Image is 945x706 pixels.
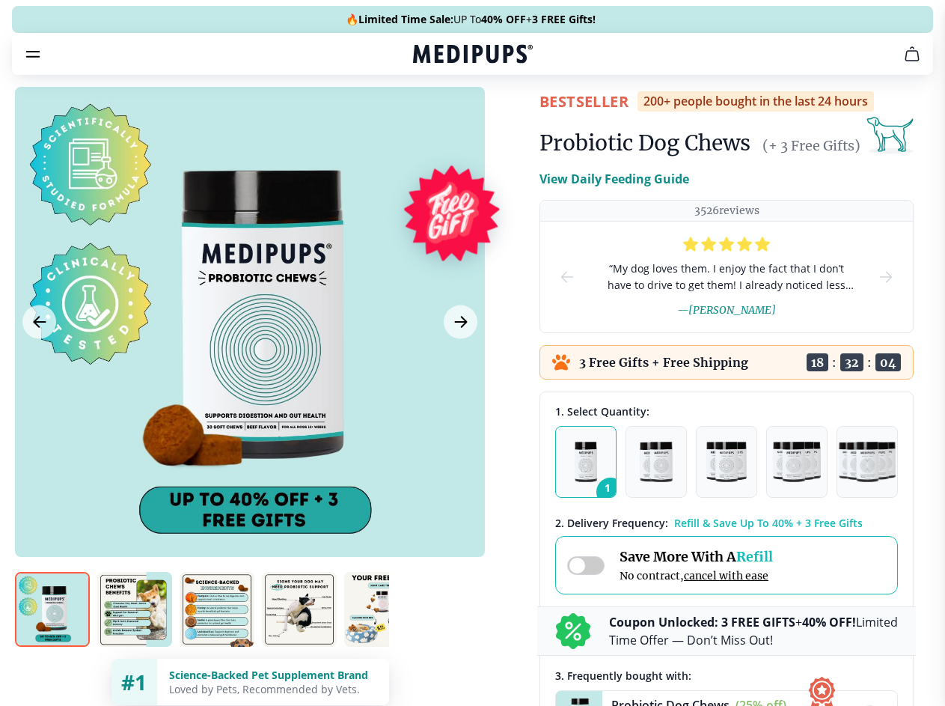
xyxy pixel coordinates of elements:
span: (+ 3 Free Gifts) [762,137,860,154]
span: “ My dog loves them. I enjoy the fact that I don’t have to drive to get them! I already noticed l... [600,261,853,293]
img: Pack of 5 - Natural Dog Supplements [839,442,896,482]
a: Medipups [413,43,533,68]
span: 1 [596,478,625,506]
button: Next Image [444,305,477,339]
span: cancel with ease [684,569,768,582]
img: Pack of 1 - Natural Dog Supplements [575,442,598,482]
span: No contract, [620,569,773,582]
span: 18 [807,353,828,371]
span: #1 [121,668,147,696]
button: prev-slide [558,222,576,332]
button: Previous Image [22,305,56,339]
span: Save More With A [620,548,773,565]
span: 3 . Frequently bought with: [555,669,691,683]
button: next-slide [877,222,895,332]
div: 1. Select Quantity: [555,404,898,419]
div: Loved by Pets, Recommended by Vets. [169,682,377,696]
img: Pack of 3 - Natural Dog Supplements [706,442,747,482]
span: — [PERSON_NAME] [677,303,776,317]
p: 3 Free Gifts + Free Shipping [579,355,748,370]
img: Pack of 2 - Natural Dog Supplements [640,442,673,482]
b: Coupon Unlocked: 3 FREE GIFTS [609,614,795,630]
img: Probiotic Dog Chews | Natural Dog Supplements [97,572,172,647]
button: 1 [555,426,617,498]
img: Pack of 4 - Natural Dog Supplements [773,442,820,482]
p: + Limited Time Offer — Don’t Miss Out! [609,613,898,649]
span: Refill [736,548,773,565]
b: 40% OFF! [802,614,856,630]
img: Probiotic Dog Chews | Natural Dog Supplements [15,572,90,647]
img: Probiotic Dog Chews | Natural Dog Supplements [344,572,419,647]
span: Refill & Save Up To 40% + 3 Free Gifts [674,516,863,530]
span: 2 . Delivery Frequency: [555,516,668,530]
span: BestSeller [539,91,629,112]
p: 3526 reviews [694,204,759,218]
p: View Daily Feeding Guide [539,170,689,188]
span: 04 [875,353,901,371]
span: 🔥 UP To + [346,12,596,27]
span: : [867,355,872,370]
h1: Probiotic Dog Chews [539,130,750,156]
span: : [832,355,837,370]
button: cart [894,36,930,72]
span: 32 [840,353,863,371]
div: Science-Backed Pet Supplement Brand [169,668,377,682]
div: 200+ people bought in the last 24 hours [637,91,874,112]
button: burger-menu [24,45,42,63]
img: Probiotic Dog Chews | Natural Dog Supplements [180,572,254,647]
img: Probiotic Dog Chews | Natural Dog Supplements [262,572,337,647]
